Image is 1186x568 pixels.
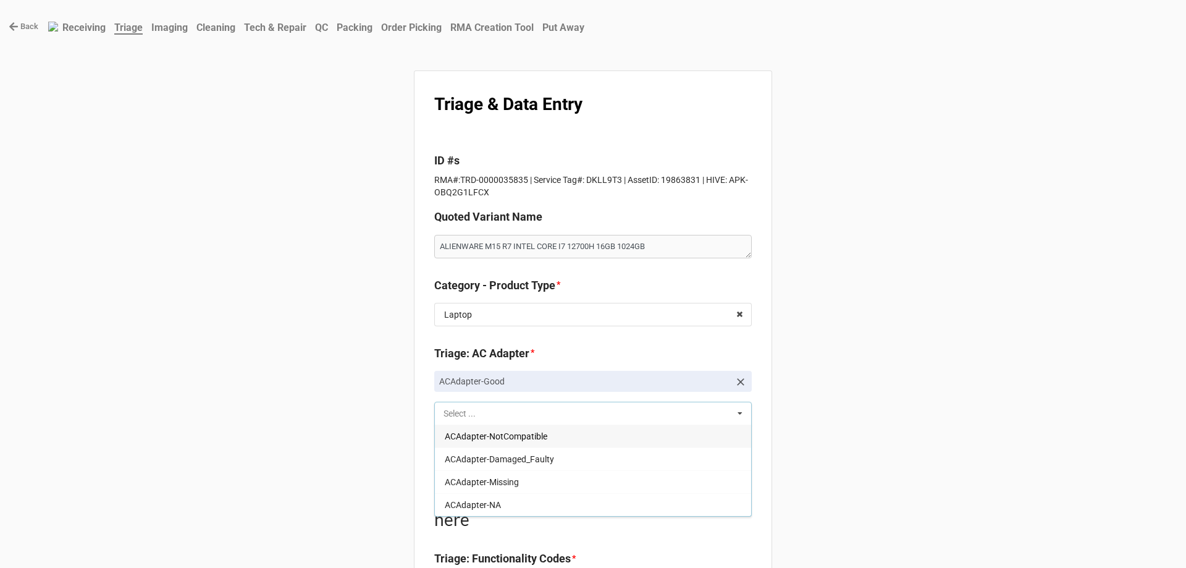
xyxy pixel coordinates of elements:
[240,15,311,40] a: Tech & Repair
[434,154,460,167] b: ID #s
[9,20,38,33] a: Back
[445,431,547,441] span: ACAdapter-NotCompatible
[110,15,147,40] a: Triage
[48,22,58,32] img: RexiLogo.png
[381,22,442,33] b: Order Picking
[192,15,240,40] a: Cleaning
[151,22,188,33] b: Imaging
[450,22,534,33] b: RMA Creation Tool
[434,94,582,114] b: Triage & Data Entry
[446,15,538,40] a: RMA Creation Tool
[444,310,472,319] div: Laptop
[434,550,571,567] label: Triage: Functionality Codes
[445,454,554,464] span: ACAdapter-Damaged_Faulty
[377,15,446,40] a: Order Picking
[58,15,110,40] a: Receiving
[538,15,589,40] a: Put Away
[445,477,519,487] span: ACAdapter-Missing
[434,174,752,198] p: RMA#:TRD-0000035835 | Service Tag#: DKLL9T3 | AssetID: 19863831 | HIVE: APK-OBQ2G1LFCX
[196,22,235,33] b: Cleaning
[434,345,529,362] label: Triage: AC Adapter
[332,15,377,40] a: Packing
[439,375,730,388] p: ACAdapter-Good
[62,22,106,33] b: Receiving
[311,15,332,40] a: QC
[445,500,501,510] span: ACAdapter-NA
[542,22,584,33] b: Put Away
[434,235,752,258] textarea: ALIENWARE M15 R7 INTEL CORE I7 12700H 16GB 1024GB
[315,22,328,33] b: QC
[244,22,306,33] b: Tech & Repair
[434,277,555,294] label: Category - Product Type
[147,15,192,40] a: Imaging
[434,208,542,226] label: Quoted Variant Name
[337,22,372,33] b: Packing
[114,22,143,35] b: Triage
